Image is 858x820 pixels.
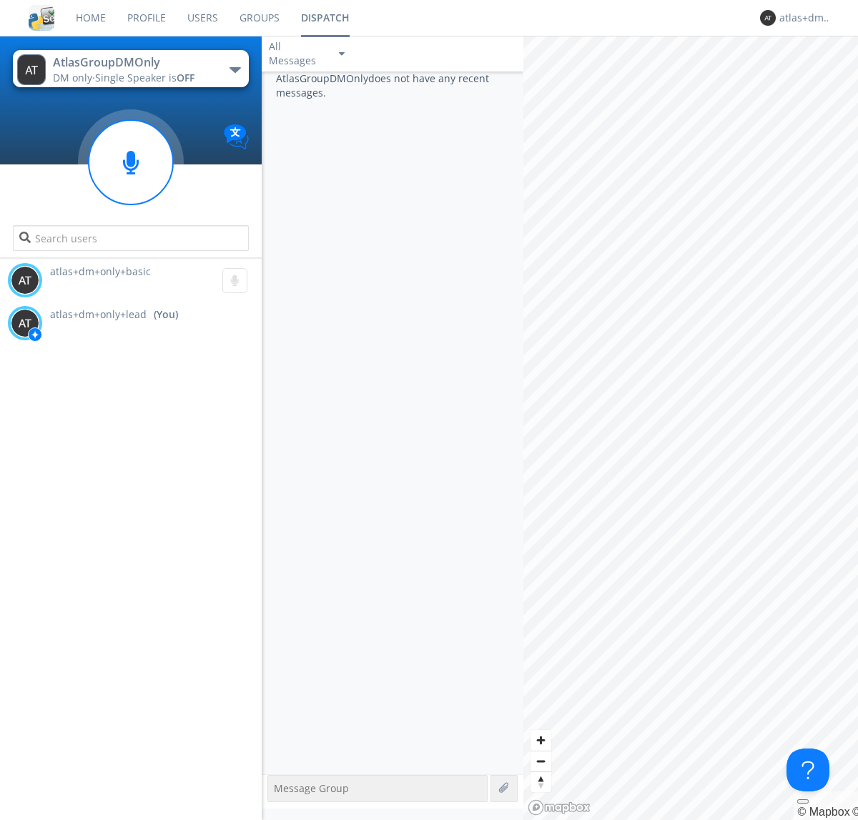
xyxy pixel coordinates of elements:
[797,799,809,804] button: Toggle attribution
[53,54,214,71] div: AtlasGroupDMOnly
[50,265,151,278] span: atlas+dm+only+basic
[797,806,849,818] a: Mapbox
[531,751,551,771] span: Zoom out
[11,309,39,337] img: 373638.png
[17,54,46,85] img: 373638.png
[779,11,833,25] div: atlas+dm+only+lead
[95,71,194,84] span: Single Speaker is
[531,751,551,771] button: Zoom out
[53,71,214,85] div: DM only ·
[528,799,591,816] a: Mapbox logo
[154,307,178,322] div: (You)
[224,124,249,149] img: Translation enabled
[29,5,54,31] img: cddb5a64eb264b2086981ab96f4c1ba7
[177,71,194,84] span: OFF
[13,225,248,251] input: Search users
[531,772,551,792] span: Reset bearing to north
[760,10,776,26] img: 373638.png
[11,266,39,295] img: 373638.png
[13,50,248,87] button: AtlasGroupDMOnlyDM only·Single Speaker isOFF
[50,307,147,322] span: atlas+dm+only+lead
[262,71,523,774] div: AtlasGroupDMOnly does not have any recent messages.
[339,52,345,56] img: caret-down-sm.svg
[531,771,551,792] button: Reset bearing to north
[531,730,551,751] button: Zoom in
[786,749,829,791] iframe: Toggle Customer Support
[269,39,326,68] div: All Messages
